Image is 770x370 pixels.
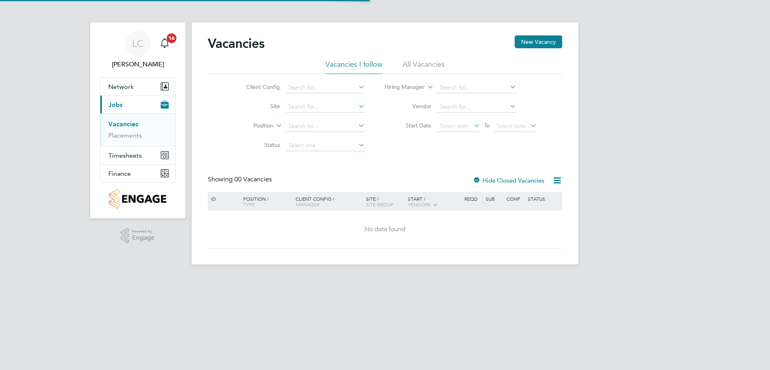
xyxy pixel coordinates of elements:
[108,152,142,159] span: Timesheets
[437,101,516,113] input: Search for...
[385,122,431,129] label: Start Date
[132,38,144,49] span: LC
[473,177,544,184] label: Hide Closed Vacancies
[385,103,431,110] label: Vendor
[157,31,173,56] a: 16
[237,192,294,211] div: Position /
[462,192,483,206] div: Reqd
[286,121,365,132] input: Search for...
[209,225,561,234] div: No data found
[296,201,319,208] span: Manager
[505,192,526,206] div: Conf
[378,83,424,91] label: Hiring Manager
[484,192,505,206] div: Sub
[286,82,365,93] input: Search for...
[90,23,185,218] nav: Main navigation
[408,201,431,208] span: Vendors
[406,192,462,212] div: Start /
[234,141,280,148] label: Status
[325,60,383,74] li: Vacancies I follow
[100,189,176,209] a: Go to home page
[109,189,166,209] img: countryside-properties-logo-retina.png
[100,96,175,113] button: Jobs
[100,31,176,69] a: LC[PERSON_NAME]
[440,122,469,129] span: Select date
[364,192,406,211] div: Site /
[108,120,138,128] a: Vacancies
[403,60,445,74] li: All Vacancies
[286,101,365,113] input: Search for...
[294,192,364,211] div: Client Config /
[208,35,265,51] h2: Vacancies
[100,60,176,69] span: Luke Collins
[234,83,280,90] label: Client Config
[108,170,131,177] span: Finance
[108,132,142,139] a: Placements
[100,146,175,164] button: Timesheets
[526,192,561,206] div: Status
[366,201,393,208] span: Site Group
[515,35,562,48] button: New Vacancy
[227,122,273,130] label: Position
[243,201,255,208] span: Type
[234,175,272,183] span: 00 Vacancies
[132,228,155,235] span: Powered by
[208,175,273,184] div: Showing
[100,164,175,182] button: Finance
[100,113,175,146] div: Jobs
[108,101,122,109] span: Jobs
[209,192,237,206] div: ID
[437,82,516,93] input: Search for...
[167,33,176,43] span: 16
[100,78,175,95] button: Network
[108,83,134,90] span: Network
[234,103,280,110] label: Site
[482,120,492,131] span: To
[286,140,365,151] input: Select one
[497,122,526,129] span: Select date
[132,234,155,241] span: Engage
[121,228,155,243] a: Powered byEngage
